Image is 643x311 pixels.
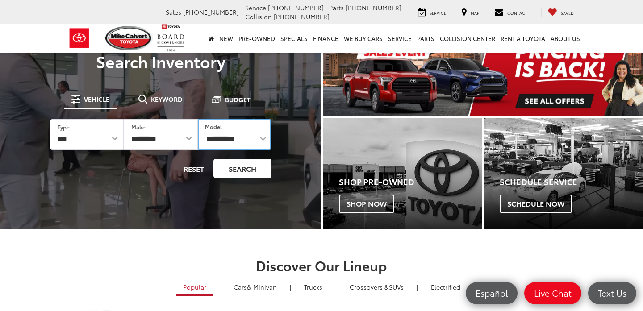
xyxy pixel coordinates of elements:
h2: Discover Our Lineup [7,258,636,273]
h4: Schedule Service [500,178,643,187]
span: Parts [329,3,344,12]
span: Sales [166,8,181,17]
a: Service [385,24,414,53]
a: Collision Center [437,24,498,53]
a: Cars [227,279,284,294]
a: Schedule Service Schedule Now [484,118,643,229]
span: Service [245,3,266,12]
span: Budget [225,96,251,103]
span: Collision [245,12,272,21]
span: & Minivan [247,282,277,291]
a: Live Chat [524,282,581,304]
button: Search [213,159,271,178]
button: Reset [176,159,212,178]
a: Electrified [424,279,467,294]
a: Rent a Toyota [498,24,548,53]
div: carousel slide number 1 of 1 [323,14,643,116]
a: Contact [488,8,534,17]
div: Toyota [484,118,643,229]
span: Vehicle [84,96,109,102]
img: Toyota [63,24,96,53]
span: [PHONE_NUMBER] [346,3,401,12]
img: Clearance Pricing Is Back [323,14,643,116]
a: SUVs [343,279,410,294]
span: [PHONE_NUMBER] [268,3,324,12]
a: Home [206,24,217,53]
a: Parts [414,24,437,53]
img: Mike Calvert Toyota [105,26,153,50]
div: Toyota [323,118,482,229]
span: Shop Now [339,195,394,213]
span: Text Us [593,287,631,299]
a: Text Us [588,282,636,304]
a: Pre-Owned [236,24,278,53]
li: | [217,282,223,291]
span: Live Chat [530,287,576,299]
label: Model [205,123,222,130]
a: Trucks [297,279,329,294]
a: About Us [548,24,583,53]
a: New [217,24,236,53]
h4: Shop Pre-Owned [339,178,482,187]
li: | [333,282,339,291]
li: | [288,282,293,291]
label: Make [131,123,146,131]
span: Keyword [151,96,183,102]
a: My Saved Vehicles [541,8,580,17]
span: Map [471,10,479,16]
li: | [414,282,420,291]
a: Shop Pre-Owned Shop Now [323,118,482,229]
a: Map [455,8,486,17]
a: Español [466,282,518,304]
span: Crossovers & [350,282,389,291]
span: [PHONE_NUMBER] [274,12,330,21]
a: Popular [176,279,213,296]
section: Carousel section with vehicle pictures - may contain disclaimers. [323,14,643,116]
span: Español [471,287,512,299]
a: Finance [310,24,341,53]
span: Contact [507,10,527,16]
a: Specials [278,24,310,53]
span: [PHONE_NUMBER] [183,8,239,17]
label: Type [58,123,70,131]
a: Service [411,8,453,17]
span: Schedule Now [500,195,572,213]
span: Service [430,10,446,16]
span: Saved [561,10,574,16]
a: WE BUY CARS [341,24,385,53]
h3: Search Inventory [38,52,284,70]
